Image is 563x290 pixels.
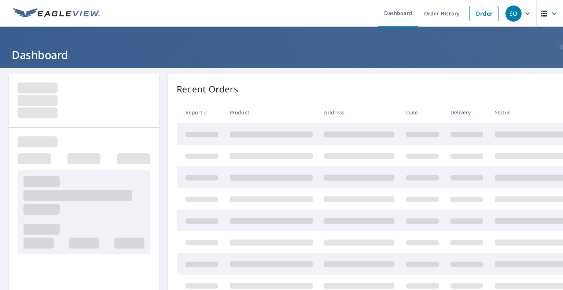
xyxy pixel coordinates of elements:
img: EV Logo [13,8,100,19]
th: Product [224,102,319,123]
p: Recent Orders [177,82,238,96]
th: Delivery [445,102,489,123]
div: SO [505,5,522,22]
a: Order [469,6,499,21]
h1: Dashboard [9,47,554,62]
th: Address [318,102,400,123]
th: Date [400,102,445,123]
th: Report # [177,102,224,123]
